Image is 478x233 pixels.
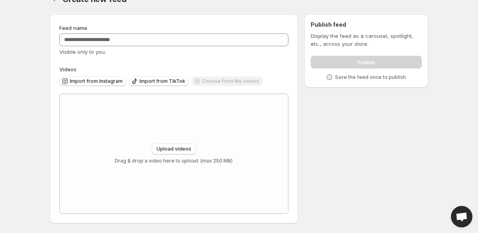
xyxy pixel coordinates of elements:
[451,206,472,227] a: Open chat
[335,74,407,80] p: Save the feed once to publish.
[115,158,233,164] p: Drag & drop a video here to upload. (max 250 MB)
[152,143,196,155] button: Upload videos
[311,21,422,29] h2: Publish feed
[59,76,126,86] button: Import from Instagram
[139,78,185,84] span: Import from TikTok
[59,49,106,55] span: Visible only to you.
[129,76,188,86] button: Import from TikTok
[70,78,123,84] span: Import from Instagram
[59,66,76,72] span: Videos
[311,32,422,48] p: Display the feed as a carousel, spotlight, etc., across your store.
[157,146,191,152] span: Upload videos
[59,25,87,31] span: Feed name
